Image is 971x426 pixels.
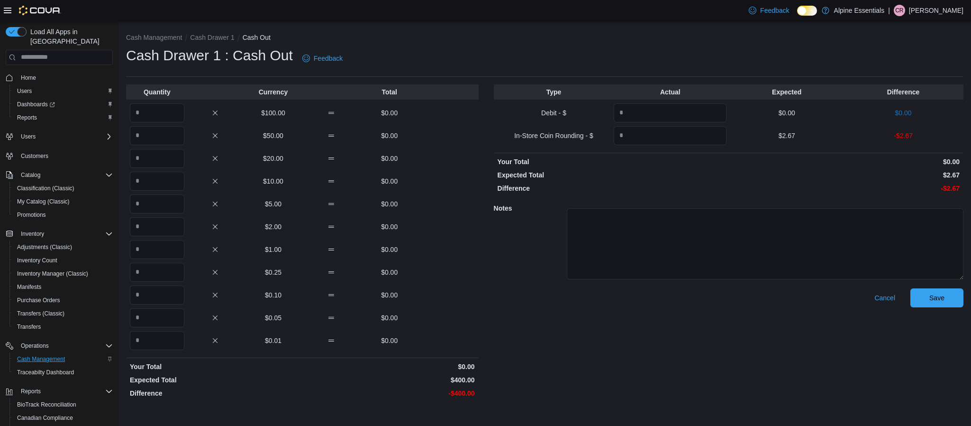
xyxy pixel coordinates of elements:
[17,401,76,408] span: BioTrack Reconciliation
[304,375,475,385] p: $400.00
[13,308,68,319] a: Transfers (Classic)
[498,184,727,193] p: Difference
[13,241,113,253] span: Adjustments (Classic)
[362,154,417,163] p: $0.00
[17,386,45,397] button: Reports
[130,240,184,259] input: Quantity
[760,6,789,15] span: Feedback
[9,241,117,254] button: Adjustments (Classic)
[894,5,905,16] div: Carter Roberts
[13,353,69,365] a: Cash Management
[871,288,899,307] button: Cancel
[498,131,610,140] p: In-Store Coin Rounding - $
[17,340,113,352] span: Operations
[9,195,117,208] button: My Catalog (Classic)
[909,5,963,16] p: [PERSON_NAME]
[847,131,960,140] p: -$2.67
[9,208,117,222] button: Promotions
[13,353,113,365] span: Cash Management
[9,366,117,379] button: Traceabilty Dashboard
[126,46,293,65] h1: Cash Drawer 1 : Cash Out
[27,27,113,46] span: Load All Apps in [GEOGRAPHIC_DATA]
[13,85,36,97] a: Users
[730,157,960,167] p: $0.00
[246,313,300,323] p: $0.05
[13,367,113,378] span: Traceabilty Dashboard
[17,101,55,108] span: Dashboards
[13,196,113,207] span: My Catalog (Classic)
[362,245,417,254] p: $0.00
[2,71,117,84] button: Home
[910,288,963,307] button: Save
[130,149,184,168] input: Quantity
[2,385,117,398] button: Reports
[246,87,300,97] p: Currency
[21,152,48,160] span: Customers
[9,254,117,267] button: Inventory Count
[17,198,70,205] span: My Catalog (Classic)
[362,87,417,97] p: Total
[9,280,117,294] button: Manifests
[246,131,300,140] p: $50.00
[13,255,113,266] span: Inventory Count
[9,84,117,98] button: Users
[130,375,300,385] p: Expected Total
[9,307,117,320] button: Transfers (Classic)
[130,331,184,350] input: Quantity
[2,168,117,182] button: Catalog
[2,130,117,143] button: Users
[9,294,117,307] button: Purchase Orders
[2,339,117,352] button: Operations
[17,114,37,121] span: Reports
[13,255,61,266] a: Inventory Count
[13,367,78,378] a: Traceabilty Dashboard
[246,108,300,118] p: $100.00
[17,72,113,83] span: Home
[614,103,726,122] input: Quantity
[362,290,417,300] p: $0.00
[362,176,417,186] p: $0.00
[246,268,300,277] p: $0.25
[299,49,346,68] a: Feedback
[17,296,60,304] span: Purchase Orders
[9,411,117,425] button: Canadian Compliance
[17,228,113,240] span: Inventory
[362,131,417,140] p: $0.00
[730,108,843,118] p: $0.00
[17,131,113,142] span: Users
[13,209,50,221] a: Promotions
[21,171,40,179] span: Catalog
[362,336,417,345] p: $0.00
[614,126,726,145] input: Quantity
[246,199,300,209] p: $5.00
[17,355,65,363] span: Cash Management
[494,199,565,218] h5: Notes
[17,310,64,317] span: Transfers (Classic)
[9,98,117,111] a: Dashboards
[17,211,46,219] span: Promotions
[314,54,343,63] span: Feedback
[21,230,44,238] span: Inventory
[13,99,59,110] a: Dashboards
[130,103,184,122] input: Quantity
[362,108,417,118] p: $0.00
[13,399,113,410] span: BioTrack Reconciliation
[21,388,41,395] span: Reports
[614,87,726,97] p: Actual
[13,85,113,97] span: Users
[362,268,417,277] p: $0.00
[13,183,78,194] a: Classification (Classic)
[130,217,184,236] input: Quantity
[9,111,117,124] button: Reports
[17,283,41,291] span: Manifests
[17,369,74,376] span: Traceabilty Dashboard
[13,196,73,207] a: My Catalog (Classic)
[797,6,817,16] input: Dark Mode
[17,228,48,240] button: Inventory
[304,362,475,371] p: $0.00
[362,199,417,209] p: $0.00
[17,323,41,331] span: Transfers
[13,281,45,293] a: Manifests
[246,222,300,232] p: $2.00
[130,126,184,145] input: Quantity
